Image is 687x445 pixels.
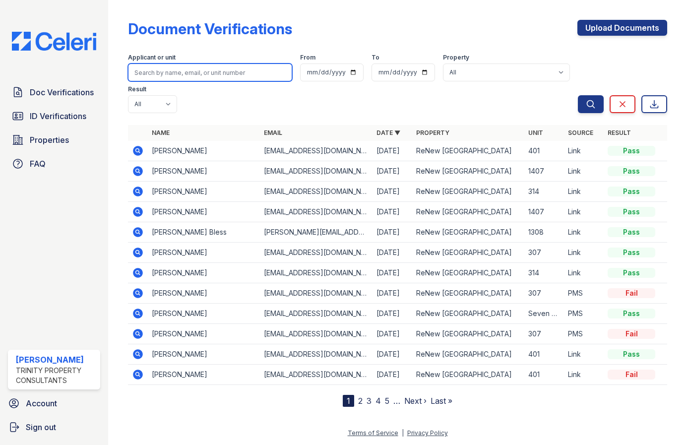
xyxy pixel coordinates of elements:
label: Applicant or unit [128,54,176,62]
div: | [402,429,404,437]
td: ReNew [GEOGRAPHIC_DATA] [412,161,524,182]
td: ReNew [GEOGRAPHIC_DATA] [412,141,524,161]
td: ReNew [GEOGRAPHIC_DATA] [412,344,524,365]
a: Result [608,129,631,136]
a: Upload Documents [577,20,667,36]
a: Email [264,129,282,136]
a: 4 [375,396,381,406]
td: Link [564,365,604,385]
td: [DATE] [373,161,412,182]
td: Link [564,222,604,243]
a: Terms of Service [348,429,398,437]
div: Fail [608,370,655,380]
td: [EMAIL_ADDRESS][DOMAIN_NAME] [260,243,372,263]
td: Link [564,344,604,365]
td: ReNew [GEOGRAPHIC_DATA] [412,304,524,324]
td: 307 [524,324,564,344]
div: Fail [608,288,655,298]
td: [PERSON_NAME] [148,243,260,263]
a: Privacy Policy [407,429,448,437]
td: ReNew [GEOGRAPHIC_DATA] [412,324,524,344]
td: 314 [524,263,564,283]
td: ReNew [GEOGRAPHIC_DATA] [412,182,524,202]
a: Last » [431,396,452,406]
a: Unit [528,129,543,136]
div: [PERSON_NAME] [16,354,96,366]
td: [EMAIL_ADDRESS][DOMAIN_NAME] [260,344,372,365]
a: Source [568,129,593,136]
div: Pass [608,248,655,257]
td: [DATE] [373,202,412,222]
a: Sign out [4,417,104,437]
td: ReNew [GEOGRAPHIC_DATA] [412,222,524,243]
td: ReNew [GEOGRAPHIC_DATA] [412,263,524,283]
td: [EMAIL_ADDRESS][DOMAIN_NAME] [260,304,372,324]
td: [DATE] [373,182,412,202]
td: 1308 [524,222,564,243]
span: FAQ [30,158,46,170]
td: [PERSON_NAME] [148,141,260,161]
span: … [393,395,400,407]
td: [DATE] [373,324,412,344]
td: [PERSON_NAME] [148,365,260,385]
td: [PERSON_NAME] [148,304,260,324]
td: [DATE] [373,222,412,243]
td: 307 [524,243,564,263]
td: Link [564,243,604,263]
td: [PERSON_NAME] [148,324,260,344]
div: Pass [608,349,655,359]
td: [DATE] [373,365,412,385]
a: Name [152,129,170,136]
td: [EMAIL_ADDRESS][DOMAIN_NAME] [260,202,372,222]
a: Properties [8,130,100,150]
td: Link [564,161,604,182]
td: PMS [564,283,604,304]
div: Fail [608,329,655,339]
a: Next › [404,396,427,406]
label: To [372,54,379,62]
a: ID Verifications [8,106,100,126]
input: Search by name, email, or unit number [128,64,292,81]
td: [DATE] [373,243,412,263]
td: [EMAIL_ADDRESS][DOMAIN_NAME] [260,141,372,161]
td: [PERSON_NAME][EMAIL_ADDRESS][DOMAIN_NAME] [260,222,372,243]
div: Pass [608,187,655,196]
td: ReNew [GEOGRAPHIC_DATA] [412,365,524,385]
td: 314 [524,182,564,202]
td: ReNew [GEOGRAPHIC_DATA] [412,243,524,263]
span: Sign out [26,421,56,433]
td: [EMAIL_ADDRESS][DOMAIN_NAME] [260,263,372,283]
td: Link [564,263,604,283]
div: Document Verifications [128,20,292,38]
td: Link [564,202,604,222]
div: Pass [608,227,655,237]
td: 307 [524,283,564,304]
a: 2 [358,396,363,406]
a: 3 [367,396,372,406]
td: ReNew [GEOGRAPHIC_DATA] [412,202,524,222]
td: 1407 [524,161,564,182]
a: Date ▼ [376,129,400,136]
div: Pass [608,166,655,176]
td: [PERSON_NAME] [148,202,260,222]
span: Doc Verifications [30,86,94,98]
div: Pass [608,146,655,156]
span: Properties [30,134,69,146]
td: PMS [564,304,604,324]
td: [PERSON_NAME] [148,182,260,202]
td: [EMAIL_ADDRESS][DOMAIN_NAME] [260,283,372,304]
td: 401 [524,141,564,161]
td: 401 [524,344,564,365]
td: 401 [524,365,564,385]
td: Link [564,182,604,202]
a: Doc Verifications [8,82,100,102]
td: ReNew [GEOGRAPHIC_DATA] [412,283,524,304]
img: CE_Logo_Blue-a8612792a0a2168367f1c8372b55b34899dd931a85d93a1a3d3e32e68fde9ad4.png [4,32,104,51]
td: PMS [564,324,604,344]
td: [EMAIL_ADDRESS][DOMAIN_NAME] [260,182,372,202]
td: [DATE] [373,141,412,161]
td: [PERSON_NAME] [148,283,260,304]
a: Property [416,129,449,136]
span: Account [26,397,57,409]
